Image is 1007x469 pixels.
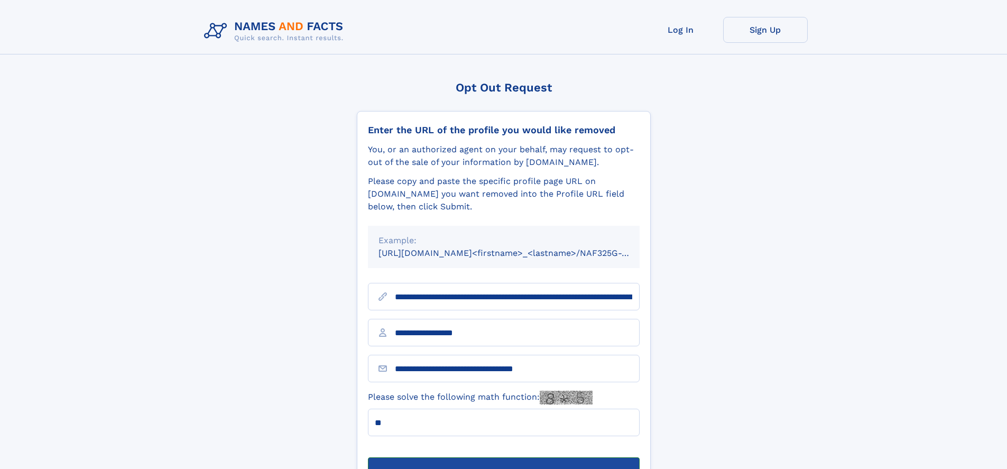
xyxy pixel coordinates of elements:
[368,143,640,169] div: You, or an authorized agent on your behalf, may request to opt-out of the sale of your informatio...
[368,124,640,136] div: Enter the URL of the profile you would like removed
[200,17,352,45] img: Logo Names and Facts
[639,17,723,43] a: Log In
[378,234,629,247] div: Example:
[378,248,660,258] small: [URL][DOMAIN_NAME]<firstname>_<lastname>/NAF325G-xxxxxxxx
[723,17,808,43] a: Sign Up
[368,391,593,404] label: Please solve the following math function:
[368,175,640,213] div: Please copy and paste the specific profile page URL on [DOMAIN_NAME] you want removed into the Pr...
[357,81,651,94] div: Opt Out Request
